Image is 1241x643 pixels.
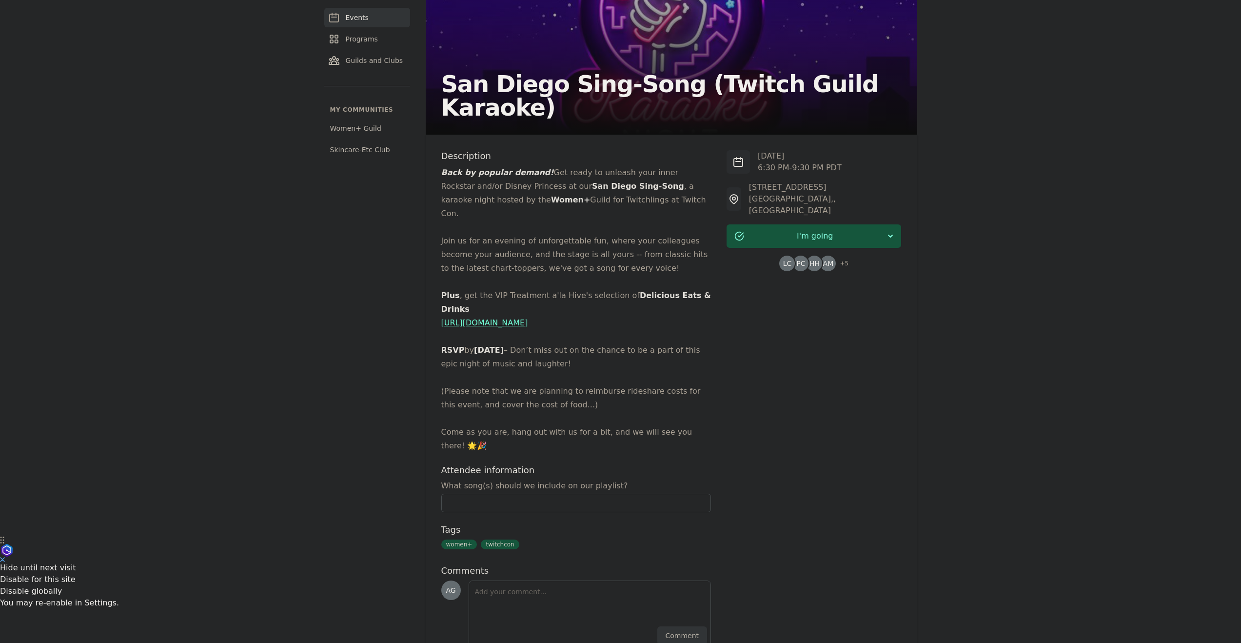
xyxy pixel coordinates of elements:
a: Guilds and Clubs [324,51,410,70]
a: Skincare-Etc Club [324,141,410,159]
nav: Sidebar [324,8,410,159]
a: Women+ Guild [324,120,410,137]
button: I'm going [727,224,901,248]
p: My communities [324,106,410,114]
strong: Plus [441,291,460,300]
span: HH [809,260,820,267]
span: AM [823,260,834,267]
p: by – Don’t miss out on the chance to be a part of this epic night of music and laughter! [441,343,711,371]
p: Come as you are, hang out with us for a bit, and we will see you there! 🌟🎉 [441,425,711,453]
span: women+ [441,540,477,549]
span: LC [783,260,792,267]
span: twitchcon [481,540,519,549]
label: What song(s) should we include on our playlist? [441,480,711,492]
a: [URL][DOMAIN_NAME] [441,318,528,327]
strong: [DATE] [474,345,504,355]
strong: Delicious Eats & Drinks [441,291,711,314]
a: Events [324,8,410,27]
strong: Women+ [551,195,590,204]
span: Programs [346,34,378,44]
span: I'm going [744,230,886,242]
span: [STREET_ADDRESS][GEOGRAPHIC_DATA], , [GEOGRAPHIC_DATA] [749,182,836,215]
span: Guilds and Clubs [346,56,403,65]
p: , get the VIP Treatment a'la Hive's selection of [441,289,711,316]
span: + 5 [834,258,848,271]
span: PC [796,260,805,267]
em: Back by popular demand! [441,168,554,177]
h3: Description [441,150,711,162]
p: Get ready to unleash your inner Rockstar and/or Disney Princess at our , a karaoke night hosted b... [441,166,711,221]
a: Programs [324,29,410,49]
h3: Attendee information [441,464,711,476]
h3: Comments [441,565,711,577]
p: (Please note that we are planning to reimburse rideshare costs for this event, and cover the cost... [441,384,711,412]
strong: RSVP [441,345,465,355]
span: Women+ Guild [330,123,381,133]
span: Events [346,13,369,22]
span: Skincare-Etc Club [330,145,390,155]
p: [DATE] [758,150,842,162]
p: Join us for an evening of unforgettable fun, where your colleagues become your audience, and the ... [441,234,711,275]
h2: San Diego Sing-Song (Twitch Guild Karaoke) [441,72,902,119]
h3: Tags [441,524,711,536]
p: 6:30 PM - 9:30 PM PDT [758,162,842,174]
strong: San Diego Sing-Song [592,181,684,191]
span: AG [446,587,455,594]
